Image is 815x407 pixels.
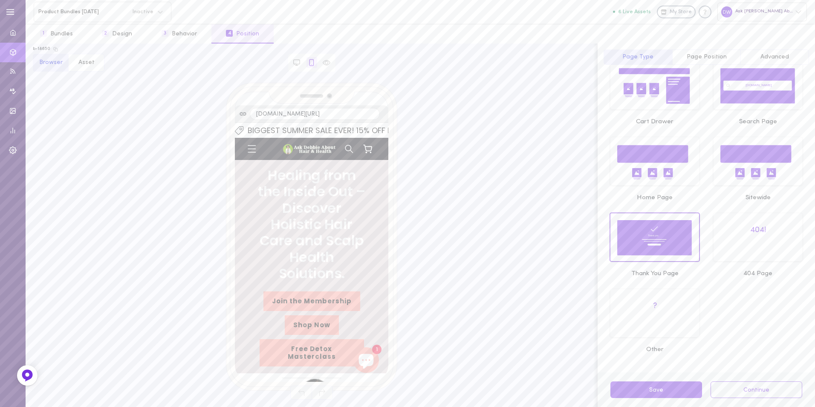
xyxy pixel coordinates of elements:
[746,83,772,87] tspan: [DOMAIN_NAME]
[670,9,692,16] span: My Store
[622,54,653,60] span: Page Type
[610,268,700,279] div: Thank You Page
[21,44,132,159] h1: Healing from the Inside Out – Discover Holistic Hair Care and Scalp Health Solutions.
[713,268,803,279] div: 404 Page
[25,216,129,244] a: Free Detox Masterclass
[40,30,47,37] span: 1
[699,6,711,18] div: Knowledge center
[162,30,168,37] span: 3
[8,17,26,35] summary: Menu
[26,24,87,44] button: 1Bundles
[226,30,233,37] span: 4
[102,30,109,37] span: 2
[147,24,211,44] button: 3Behavior
[116,224,147,252] inbox-online-store-chat: Shopify online store chat
[87,24,147,44] button: 2Design
[687,54,727,60] span: Page Position
[672,49,741,65] button: Page Position
[43,17,105,35] a: Ask Debbie About Hair & Health
[610,192,700,203] div: Home Page
[50,192,104,212] a: Shop Now
[750,226,766,234] span: 404!
[604,49,672,65] button: Page Type
[610,116,700,128] div: Cart Drawer
[68,54,104,72] button: Asset
[657,6,696,18] a: My Store
[12,3,249,12] a: BIGGEST SUMMER SALE EVER! 15% OFF DRY HAIR & SCALP BUNDLE!
[290,386,312,400] span: Undo
[127,9,153,15] span: Inactive
[717,3,807,21] div: Ask [PERSON_NAME] About Hair & Health
[33,46,50,52] div: b-18650
[613,9,651,15] button: 6 Live Assets
[610,381,702,398] button: Save
[250,108,380,120] input: Type a URL
[653,302,657,310] span: ?
[211,24,274,44] button: 4Position
[47,20,102,32] img: Ask Debbie About Hair & Health
[312,386,333,400] span: Redo
[105,17,124,35] summary: Search
[21,369,34,382] img: Feedback Button
[740,49,809,65] button: Advanced
[610,344,700,355] div: Other
[713,116,803,128] div: Search Page
[613,9,657,15] a: 6 Live Assets
[33,54,69,72] button: Browser
[29,169,125,188] a: Join the Membership
[713,192,803,203] div: Sitewide
[38,9,127,15] span: Product Bundles [DATE]
[760,54,789,60] span: Advanced
[711,381,802,398] button: Continue
[648,234,659,237] tspan: Thank you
